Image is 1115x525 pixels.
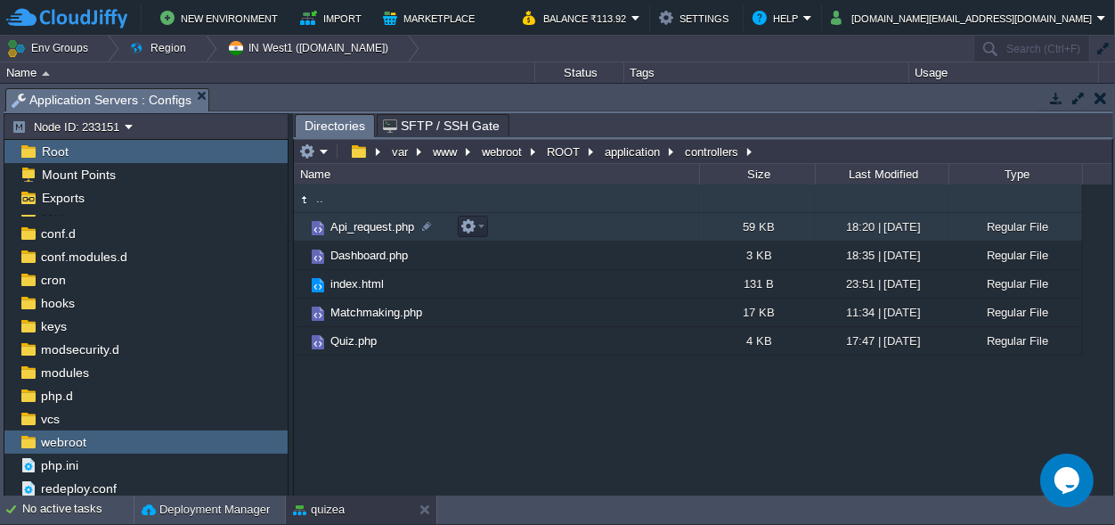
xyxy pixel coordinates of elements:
button: Balance ₹113.92 [523,7,631,29]
img: AMDAwAAAACH5BAEAAAAALAAAAAABAAEAAAICRAEAOw== [308,247,328,267]
a: webroot [37,434,89,450]
img: AMDAwAAAACH5BAEAAAAALAAAAAABAAEAAAICRAEAOw== [294,327,308,355]
div: 18:35 | [DATE] [815,242,948,269]
div: Regular File [948,213,1082,241]
a: keys [37,318,69,334]
div: 11:34 | [DATE] [815,299,948,326]
button: [DOMAIN_NAME][EMAIL_ADDRESS][DOMAIN_NAME] [831,7,1097,29]
div: 59 KB [699,213,815,241]
button: Help [753,7,803,29]
button: ROOT [544,144,584,160]
div: Size [701,164,815,185]
a: index.html [328,276,387,291]
div: Regular File [948,242,1082,269]
div: Regular File [948,327,1082,355]
a: modules [37,365,92,381]
img: AMDAwAAAACH5BAEAAAAALAAAAAABAAEAAAICRAEAOw== [294,190,313,209]
a: conf.modules.d [37,249,130,265]
span: SFTP / SSH Gate [383,115,500,136]
a: Exports [38,190,87,206]
a: Dashboard.php [328,248,411,263]
a: conf.d [37,226,78,242]
div: 18:20 | [DATE] [815,213,948,241]
button: application [602,144,664,160]
img: AMDAwAAAACH5BAEAAAAALAAAAAABAAEAAAICRAEAOw== [294,270,308,298]
div: No active tasks [22,496,134,524]
div: 3 KB [699,242,815,269]
div: Status [536,62,623,83]
div: 17 KB [699,299,815,326]
img: AMDAwAAAACH5BAEAAAAALAAAAAABAAEAAAICRAEAOw== [294,242,308,269]
button: quizea [293,501,345,519]
a: cron [37,272,69,288]
a: modsecurity.d [37,341,122,357]
img: AMDAwAAAACH5BAEAAAAALAAAAAABAAEAAAICRAEAOw== [308,218,328,238]
div: 131 B [699,270,815,298]
span: Application Servers : Configs [12,89,191,111]
div: Usage [910,62,1098,83]
img: AMDAwAAAACH5BAEAAAAALAAAAAABAAEAAAICRAEAOw== [308,275,328,295]
button: Deployment Manager [142,501,270,519]
img: CloudJiffy [6,7,127,29]
div: Type [950,164,1082,185]
button: Node ID: 233151 [12,119,125,135]
button: Region [129,36,192,61]
button: New Environment [160,7,283,29]
div: Tags [625,62,908,83]
a: redeploy.conf [37,480,119,496]
a: Matchmaking.php [328,305,425,320]
button: IN West1 ([DOMAIN_NAME]) [227,36,395,61]
img: AMDAwAAAACH5BAEAAAAALAAAAAABAAEAAAICRAEAOw== [308,332,328,352]
button: Env Groups [6,36,94,61]
div: Name [296,164,699,185]
a: Mount Points [38,167,118,183]
div: 23:51 | [DATE] [815,270,948,298]
a: Root [38,144,71,160]
button: Import [300,7,367,29]
button: Settings [659,7,734,29]
span: vcs [37,411,62,427]
button: Marketplace [383,7,480,29]
img: AMDAwAAAACH5BAEAAAAALAAAAAABAAEAAAICRAEAOw== [308,304,328,324]
img: AMDAwAAAACH5BAEAAAAALAAAAAABAAEAAAICRAEAOw== [42,71,50,76]
button: webroot [479,144,526,160]
a: Quiz.php [328,333,379,349]
div: Regular File [948,299,1082,326]
button: var [389,144,412,160]
a: Api_request.php [328,219,417,234]
button: www [430,144,461,160]
div: Name [2,62,534,83]
div: 4 KB [699,327,815,355]
a: .. [313,191,326,206]
div: 17:47 | [DATE] [815,327,948,355]
a: php.ini [37,457,81,473]
iframe: chat widget [1040,454,1097,507]
img: AMDAwAAAACH5BAEAAAAALAAAAAABAAEAAAICRAEAOw== [294,213,308,241]
input: Click to enter the path [294,139,1112,164]
button: controllers [682,144,743,160]
span: Directories [305,115,365,137]
div: Last Modified [817,164,948,185]
a: hooks [37,295,77,311]
img: AMDAwAAAACH5BAEAAAAALAAAAAABAAEAAAICRAEAOw== [294,299,308,326]
a: php.d [37,388,76,404]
